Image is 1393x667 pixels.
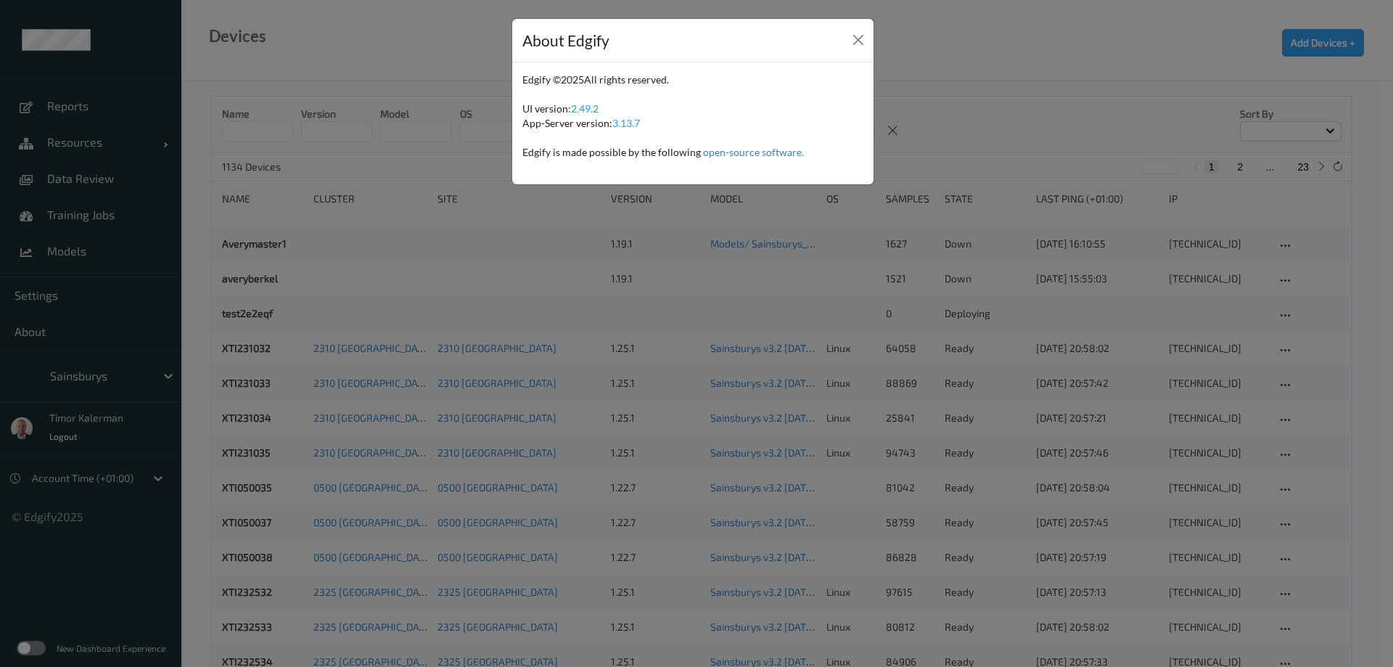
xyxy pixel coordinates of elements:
[703,146,804,158] a: open-source software.
[522,73,863,174] div: Edgify © 2025 All rights reserved. UI version: App-Server version: Edgify is made possible by the...
[848,30,868,50] button: Close
[612,117,640,129] span: 3.13.7
[571,102,599,115] span: 2.49.2
[522,29,609,52] div: About Edgify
